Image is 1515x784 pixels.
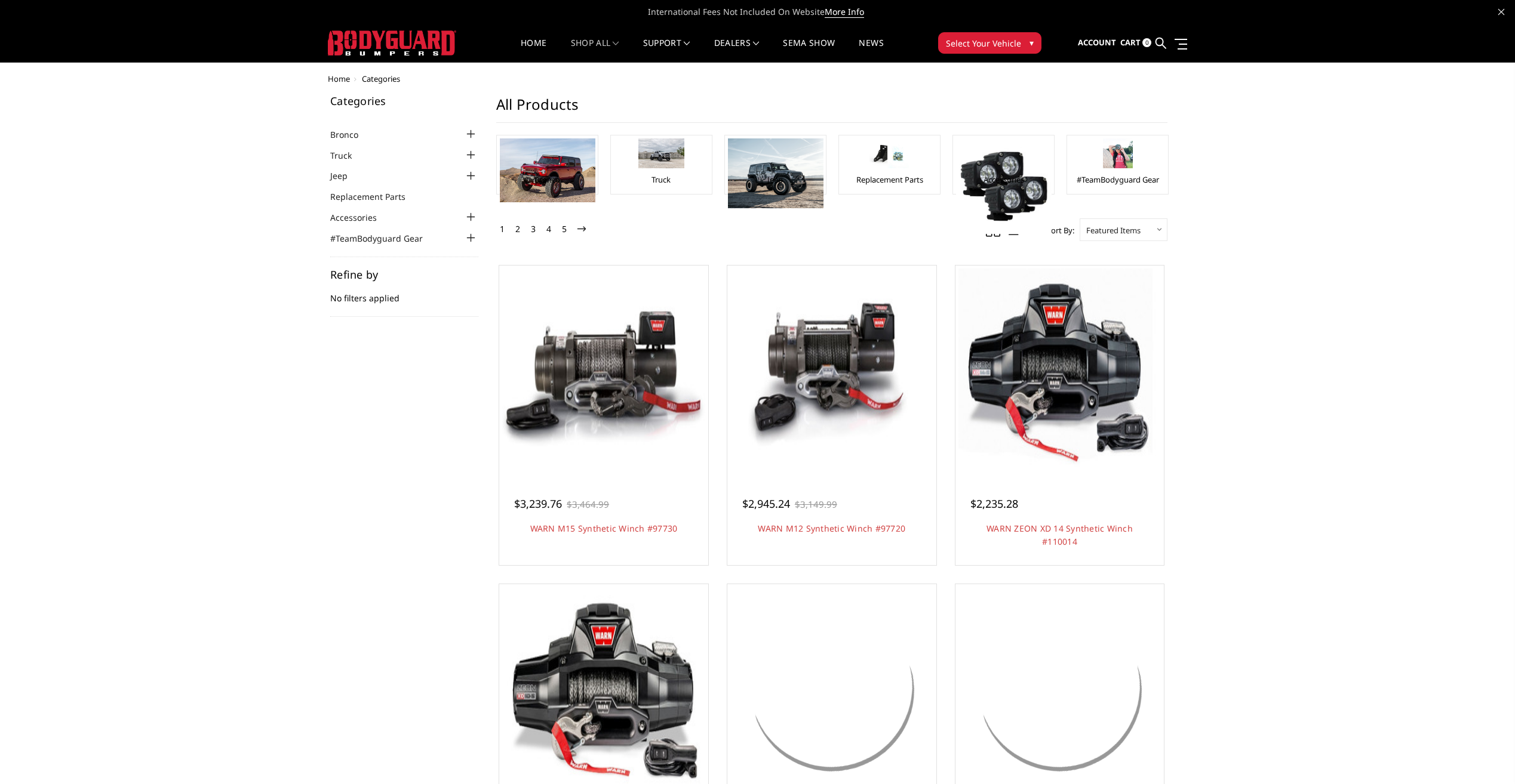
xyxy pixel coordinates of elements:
[543,222,554,236] a: 4
[330,269,478,317] div: No filters applied
[1120,37,1141,48] span: Cart
[521,39,546,62] a: Home
[783,39,835,62] a: SEMA Show
[643,39,690,62] a: Support
[559,222,570,236] a: 5
[1078,27,1116,59] a: Account
[987,523,1133,547] a: WARN ZEON XD 14 Synthetic Winch #110014
[567,498,609,510] span: $3,464.99
[859,39,883,62] a: News
[938,32,1041,54] button: Select Your Vehicle
[984,174,1024,185] a: Accessories
[795,498,837,510] span: $3,149.99
[330,149,367,162] a: Truck
[1040,221,1074,239] label: Sort By:
[1142,38,1151,47] span: 0
[362,73,400,84] span: Categories
[328,30,456,55] img: BODYGUARD BUMPERS
[825,6,864,18] a: More Info
[512,222,523,236] a: 2
[1030,36,1034,49] span: ▾
[328,73,350,84] a: Home
[714,39,760,62] a: Dealers
[514,496,562,511] span: $3,239.76
[330,269,478,280] h5: Refine by
[742,496,790,511] span: $2,945.24
[652,174,671,185] a: Truck
[497,222,508,236] a: 1
[330,211,392,224] a: Accessories
[1078,37,1116,48] span: Account
[767,174,783,185] a: Jeep
[496,95,1167,123] h1: All Products
[730,268,933,471] a: WARN M12 Synthetic Winch #97720 WARN M12 Synthetic Winch #97720
[1120,27,1151,59] a: Cart 0
[856,174,923,185] a: Replacement Parts
[330,190,420,203] a: Replacement Parts
[946,37,1021,50] span: Select Your Vehicle
[330,169,362,182] a: Jeep
[571,39,619,62] a: shop all
[330,128,373,141] a: Bronco
[330,95,478,106] h5: Categories
[970,496,1018,511] span: $2,235.28
[330,232,438,245] a: #TeamBodyguard Gear
[534,174,560,185] a: Bronco
[528,222,539,236] a: 3
[958,268,1161,471] a: WARN ZEON XD 14 Synthetic Winch #110014 WARN ZEON XD 14 Synthetic Winch #110014
[758,523,905,534] a: WARN M12 Synthetic Winch #97720
[530,523,678,534] a: WARN M15 Synthetic Winch #97730
[502,268,705,471] a: WARN M15 Synthetic Winch #97730 WARN M15 Synthetic Winch #97730
[1077,174,1159,185] a: #TeamBodyguard Gear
